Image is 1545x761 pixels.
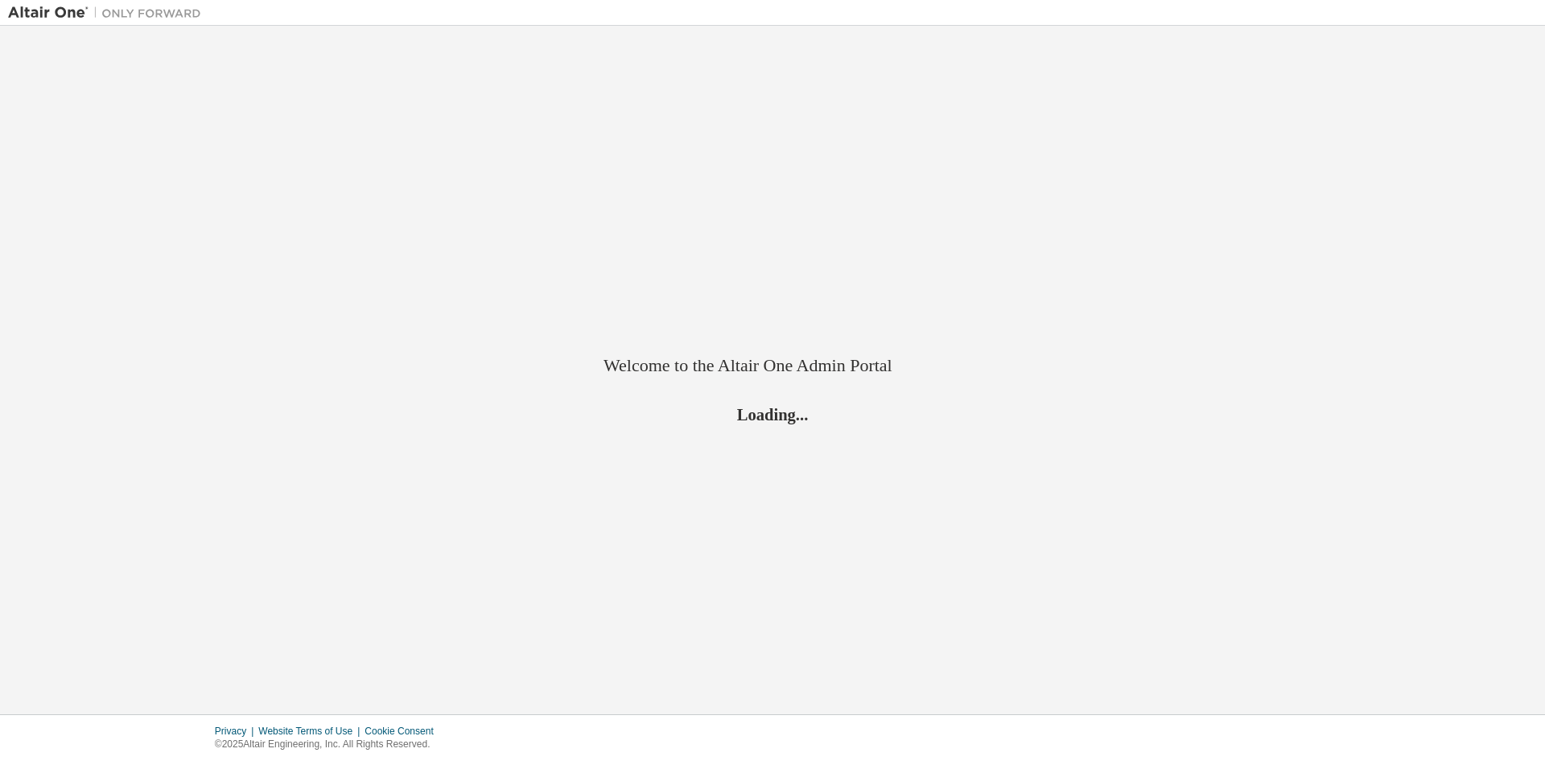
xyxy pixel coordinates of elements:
[604,354,941,377] h2: Welcome to the Altair One Admin Portal
[258,725,365,738] div: Website Terms of Use
[215,738,443,751] p: © 2025 Altair Engineering, Inc. All Rights Reserved.
[604,403,941,424] h2: Loading...
[365,725,443,738] div: Cookie Consent
[8,5,209,21] img: Altair One
[215,725,258,738] div: Privacy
